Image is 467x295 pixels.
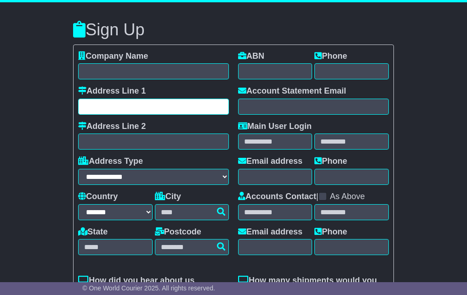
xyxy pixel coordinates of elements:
label: City [155,192,181,202]
label: As Above [330,192,365,202]
h3: Sign Up [73,21,393,39]
label: Email address [238,156,302,167]
label: How did you hear about us [78,276,194,286]
label: Email address [238,227,302,237]
label: Postcode [155,227,201,237]
label: Address Type [78,156,143,167]
label: Main User Login [238,122,312,132]
label: Address Line 2 [78,122,146,132]
label: Account Statement Email [238,86,346,96]
label: Accounts Contact [238,192,316,202]
label: Company Name [78,51,148,61]
label: Phone [314,227,347,237]
span: © One World Courier 2025. All rights reserved. [82,284,215,292]
label: Address Line 1 [78,86,146,96]
label: ABN [238,51,264,61]
div: | [238,192,389,204]
label: Country [78,192,118,202]
label: Phone [314,156,347,167]
label: State [78,227,108,237]
label: Phone [314,51,347,61]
